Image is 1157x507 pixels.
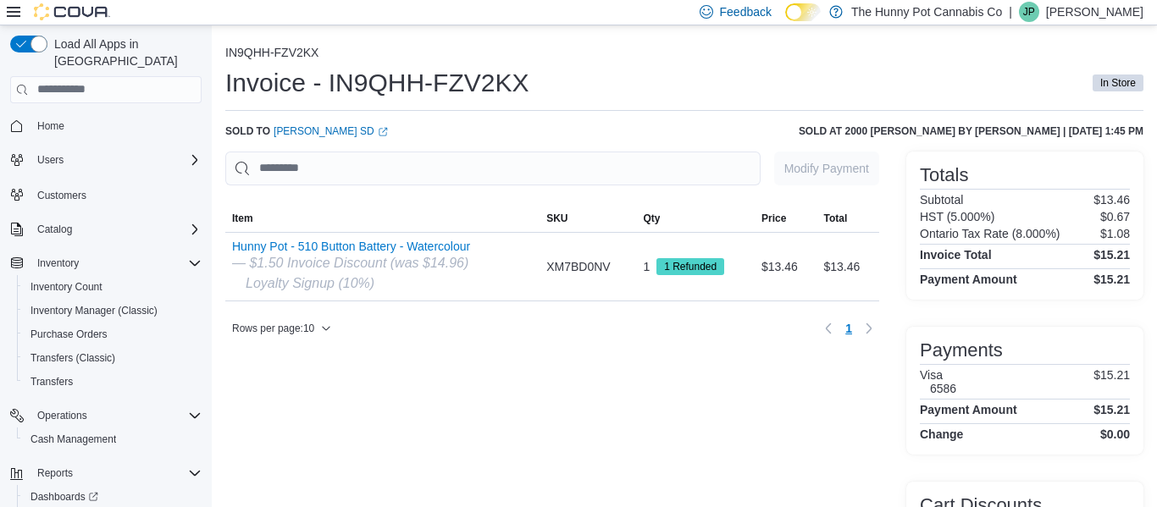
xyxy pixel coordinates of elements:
[920,403,1017,416] h4: Payment Amount
[17,346,208,370] button: Transfers (Classic)
[47,36,202,69] span: Load All Apps in [GEOGRAPHIC_DATA]
[24,487,202,507] span: Dashboards
[24,300,164,321] a: Inventory Manager (Classic)
[30,405,94,426] button: Operations
[37,466,73,480] span: Reports
[920,210,994,223] h6: HST (5.000%)
[30,219,79,240] button: Catalog
[37,189,86,202] span: Customers
[17,427,208,451] button: Cash Management
[1093,368,1130,395] p: $15.21
[24,487,105,507] a: Dashboards
[30,463,202,483] span: Reports
[920,368,956,382] h6: Visa
[225,124,388,138] div: Sold to
[656,258,724,275] span: 1 Refunded
[1093,248,1130,262] h4: $15.21
[1009,2,1012,22] p: |
[30,253,202,273] span: Inventory
[643,212,660,225] span: Qty
[225,66,529,100] h1: Invoice - IN9QHH-FZV2KX
[225,152,761,185] input: This is a search bar. As you type, the results lower in the page will automatically filter.
[799,124,1143,138] h6: Sold at 2000 [PERSON_NAME] by [PERSON_NAME] | [DATE] 1:45 PM
[30,185,93,206] a: Customers
[30,116,71,136] a: Home
[17,275,208,299] button: Inventory Count
[920,193,963,207] h6: Subtotal
[232,253,470,273] div: — $1.50 Invoice Discount (was $14.96)
[1046,2,1143,22] p: [PERSON_NAME]
[784,160,869,177] span: Modify Payment
[274,124,388,138] a: [PERSON_NAME] SDExternal link
[1093,193,1130,207] p: $13.46
[232,322,314,335] span: Rows per page : 10
[930,382,956,395] h6: 6586
[30,405,202,426] span: Operations
[817,250,879,284] div: $13.46
[546,256,610,277] span: XM7BD0NV
[3,251,208,275] button: Inventory
[30,280,102,294] span: Inventory Count
[24,277,202,297] span: Inventory Count
[839,315,859,342] button: Page 1 of 1
[818,315,879,342] nav: Pagination for table: MemoryTable from EuiInMemoryTable
[1100,210,1130,223] p: $0.67
[24,348,202,368] span: Transfers (Classic)
[30,328,108,341] span: Purchase Orders
[664,259,717,274] span: 1 Refunded
[24,429,123,449] a: Cash Management
[246,276,374,290] i: Loyalty Signup (10%)
[30,375,73,389] span: Transfers
[3,218,208,241] button: Catalog
[859,318,879,339] button: Next page
[3,148,208,172] button: Users
[17,322,208,346] button: Purchase Orders
[30,253,86,273] button: Inventory
[225,46,1143,63] nav: An example of EuiBreadcrumbs
[24,324,202,344] span: Purchase Orders
[17,299,208,322] button: Inventory Manager (Classic)
[37,256,79,270] span: Inventory
[24,277,109,297] a: Inventory Count
[1093,74,1143,91] span: In Store
[3,182,208,207] button: Customers
[17,370,208,394] button: Transfers
[774,152,879,185] button: Modify Payment
[30,490,98,504] span: Dashboards
[540,205,636,232] button: SKU
[785,3,821,21] input: Dark Mode
[636,205,755,232] button: Qty
[30,115,202,136] span: Home
[1019,2,1039,22] div: Jenny Page
[546,212,567,225] span: SKU
[24,324,114,344] a: Purchase Orders
[845,320,852,337] span: 1
[720,3,772,20] span: Feedback
[30,304,158,317] span: Inventory Manager (Classic)
[920,427,963,441] h4: Change
[225,318,338,339] button: Rows per page:10
[1100,427,1130,441] h4: $0.00
[232,240,470,253] button: Hunny Pot - 510 Button Battery - Watercolour
[785,21,786,22] span: Dark Mode
[24,300,202,321] span: Inventory Manager (Classic)
[839,315,859,342] ul: Pagination for table: MemoryTable from EuiInMemoryTable
[37,153,64,167] span: Users
[761,212,786,225] span: Price
[851,2,1002,22] p: The Hunny Pot Cannabis Co
[920,227,1060,240] h6: Ontario Tax Rate (8.000%)
[24,372,202,392] span: Transfers
[755,205,817,232] button: Price
[37,119,64,133] span: Home
[1023,2,1035,22] span: JP
[1093,403,1130,416] h4: $15.21
[920,340,1003,361] h3: Payments
[3,461,208,485] button: Reports
[755,250,817,284] div: $13.46
[920,248,992,262] h4: Invoice Total
[30,463,80,483] button: Reports
[24,372,80,392] a: Transfers
[30,184,202,205] span: Customers
[34,3,110,20] img: Cova
[1100,75,1136,91] span: In Store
